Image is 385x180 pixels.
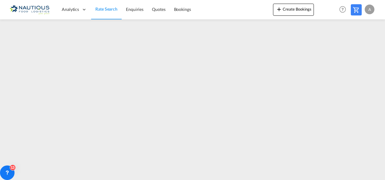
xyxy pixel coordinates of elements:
[365,5,374,14] div: A
[337,4,348,15] span: Help
[9,3,50,16] img: a7bdea90b4cb11ec9b0c034cfa5061e8.png
[126,7,143,12] span: Enquiries
[62,6,79,12] span: Analytics
[152,7,165,12] span: Quotes
[273,4,314,16] button: icon-plus 400-fgCreate Bookings
[275,5,283,13] md-icon: icon-plus 400-fg
[174,7,191,12] span: Bookings
[95,6,117,12] span: Rate Search
[337,4,351,15] div: Help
